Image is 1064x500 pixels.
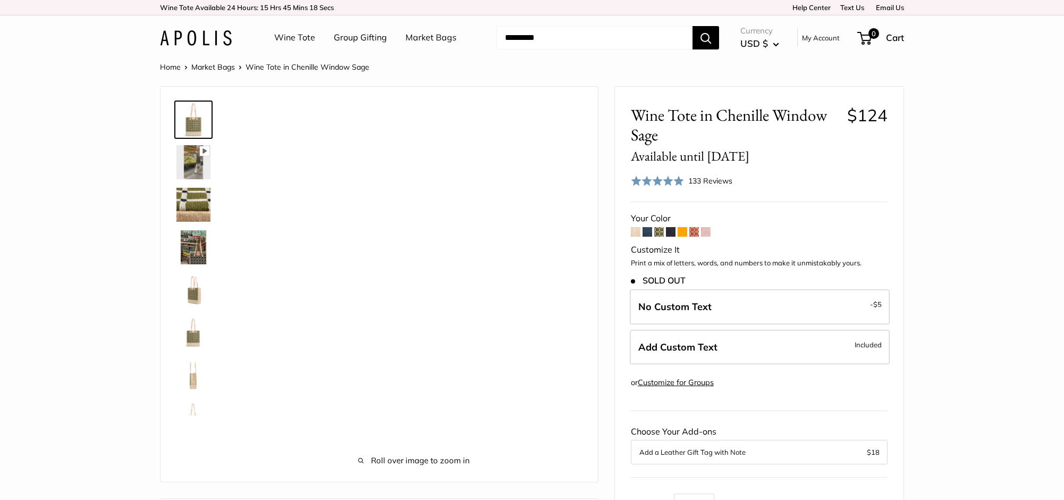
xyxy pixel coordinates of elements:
[174,101,213,139] a: Wine Tote in Chenille Window Sage
[631,105,839,165] span: Wine Tote in Chenille Window Sage
[174,228,213,266] a: Wine Tote in Chenille Window Sage
[858,29,904,46] a: 0 Cart
[319,3,334,12] span: Secs
[176,230,210,264] img: Wine Tote in Chenille Window Sage
[870,298,882,311] span: -
[638,341,717,353] span: Add Custom Text
[334,30,387,46] a: Group Gifting
[630,289,890,324] label: Leave Blank
[855,338,882,351] span: Included
[789,3,831,12] a: Help Center
[740,23,779,38] span: Currency
[174,356,213,394] a: Wine Tote in Chenille Window Sage
[631,376,714,390] div: or
[840,3,864,12] a: Text Us
[631,424,888,464] div: Choose Your Add-ons
[740,38,768,49] span: USD $
[176,315,210,349] img: Wine Tote in Chenille Window Sage
[406,30,457,46] a: Market Bags
[283,3,291,12] span: 45
[802,31,840,44] a: My Account
[847,105,888,126] span: $124
[160,62,181,72] a: Home
[176,188,210,222] img: description_A close-up of our limited edition chenille-jute
[886,32,904,43] span: Cart
[631,276,686,286] span: SOLD OUT
[872,3,904,12] a: Email Us
[639,446,879,459] button: Add a Leather Gift Tag with Note
[174,143,213,181] a: Wine Tote in Chenille Window Sage
[693,26,719,49] button: Search
[638,301,712,313] span: No Custom Text
[309,3,318,12] span: 18
[868,28,879,39] span: 0
[174,271,213,309] a: Wine Tote in Chenille Window Sage
[176,358,210,392] img: Wine Tote in Chenille Window Sage
[176,145,210,179] img: Wine Tote in Chenille Window Sage
[631,242,888,258] div: Customize It
[176,401,210,435] img: Wine Tote in Chenille Window Sage
[867,448,880,456] span: $18
[176,103,210,137] img: Wine Tote in Chenille Window Sage
[631,147,749,164] small: Available until [DATE]
[688,176,732,186] span: 133 Reviews
[270,3,281,12] span: Hrs
[496,26,693,49] input: Search...
[160,30,232,46] img: Apolis
[740,35,779,52] button: USD $
[246,453,582,468] span: Roll over image to zoom in
[160,60,369,74] nav: Breadcrumb
[873,300,882,309] span: $5
[638,378,714,387] a: Customize for Groups
[174,398,213,437] a: Wine Tote in Chenille Window Sage
[191,62,235,72] a: Market Bags
[631,258,888,269] p: Print a mix of letters, words, and numbers to make it unmistakably yours.
[260,3,268,12] span: 15
[174,186,213,224] a: description_A close-up of our limited edition chenille-jute
[631,211,888,227] div: Your Color
[274,30,315,46] a: Wine Tote
[630,330,890,365] label: Add Custom Text
[246,62,369,72] span: Wine Tote in Chenille Window Sage
[174,313,213,352] a: Wine Tote in Chenille Window Sage
[176,273,210,307] img: Wine Tote in Chenille Window Sage
[293,3,308,12] span: Mins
